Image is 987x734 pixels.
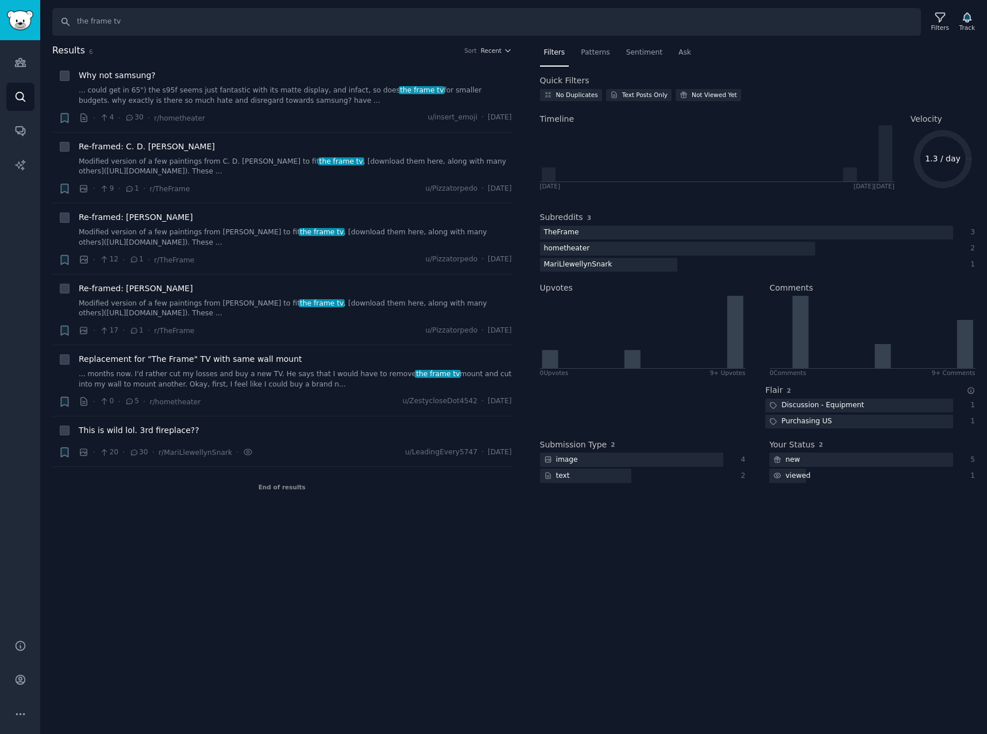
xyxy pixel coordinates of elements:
[148,254,150,266] span: ·
[79,86,512,106] a: ... could get in 65") the s95f seems just fantastic with its matte display, and infact, so doesth...
[932,369,976,377] div: 9+ Comments
[154,114,205,122] span: r/hometheater
[79,157,512,177] a: Modified version of a few paintings from C. D. [PERSON_NAME] to fitthe frame tv, [download them h...
[129,254,144,265] span: 1
[122,446,125,458] span: ·
[955,10,979,34] button: Track
[149,185,190,193] span: r/TheFrame
[965,227,976,238] div: 3
[93,446,95,458] span: ·
[152,446,155,458] span: ·
[93,183,95,195] span: ·
[299,299,345,307] span: the frame tv
[765,399,868,413] div: Discussion - Equipment
[122,254,125,266] span: ·
[143,183,145,195] span: ·
[425,326,477,336] span: u/Pizzatorpedo
[399,86,445,94] span: the frame tv
[769,453,804,467] div: new
[99,254,118,265] span: 12
[735,455,746,465] div: 4
[854,182,895,190] div: [DATE] [DATE]
[488,396,511,407] span: [DATE]
[965,400,976,411] div: 1
[79,353,302,365] a: Replacement for "The Frame" TV with same wall mount
[481,326,484,336] span: ·
[622,91,668,99] div: Text Posts Only
[52,44,85,58] span: Results
[544,48,565,58] span: Filters
[52,8,921,36] input: Search Keyword
[678,48,691,58] span: Ask
[122,324,125,337] span: ·
[405,447,477,458] span: u/LeadingEvery5747
[481,47,512,55] button: Recent
[93,396,95,408] span: ·
[540,75,589,87] h2: Quick Filters
[626,48,662,58] span: Sentiment
[735,471,746,481] div: 2
[540,369,569,377] div: 0 Upvote s
[427,113,477,123] span: u/insert_emoji
[540,453,582,467] div: image
[7,10,33,30] img: GummySearch logo
[765,415,836,429] div: Purchasing US
[118,183,120,195] span: ·
[118,112,120,124] span: ·
[540,242,594,256] div: hometheater
[540,282,573,294] h2: Upvotes
[93,254,95,266] span: ·
[769,469,815,483] div: viewed
[79,283,193,295] a: Re-framed: [PERSON_NAME]
[540,113,575,125] span: Timeline
[710,369,746,377] div: 9+ Upvotes
[464,47,477,55] div: Sort
[481,47,502,55] span: Recent
[299,228,345,236] span: the frame tv
[540,182,561,190] div: [DATE]
[488,326,511,336] span: [DATE]
[481,396,484,407] span: ·
[118,396,120,408] span: ·
[79,69,156,82] a: Why not samsung?
[99,447,118,458] span: 20
[959,24,975,32] div: Track
[481,447,484,458] span: ·
[79,227,512,248] a: Modified version of a few paintings from [PERSON_NAME] to fitthe frame tv, [download them here, a...
[925,154,961,163] text: 1.3 / day
[581,48,610,58] span: Patterns
[488,254,511,265] span: [DATE]
[786,387,791,394] span: 2
[79,211,193,223] a: Re-framed: [PERSON_NAME]
[769,439,815,451] h2: Your Status
[89,48,93,55] span: 6
[481,184,484,194] span: ·
[765,384,782,396] h2: Flair
[931,24,949,32] div: Filters
[819,441,823,448] span: 2
[318,157,364,165] span: the frame tv
[149,398,201,406] span: r/hometheater
[911,113,942,125] span: Velocity
[611,441,615,448] span: 2
[52,467,512,507] div: End of results
[415,370,461,378] span: the frame tv
[692,91,737,99] div: Not Viewed Yet
[540,469,574,483] div: text
[99,113,114,123] span: 4
[99,396,114,407] span: 0
[79,141,215,153] a: Re-framed: C. D. [PERSON_NAME]
[540,211,583,223] h2: Subreddits
[79,424,199,436] a: This is wild lol. 3rd fireplace??
[587,214,591,221] span: 3
[965,471,976,481] div: 1
[79,369,512,389] a: ... months now. I'd rather cut my losses and buy a new TV. He says that I would have to removethe...
[99,326,118,336] span: 17
[556,91,598,99] div: No Duplicates
[125,113,144,123] span: 30
[488,113,511,123] span: [DATE]
[79,299,512,319] a: Modified version of a few paintings from [PERSON_NAME] to fitthe frame tv, [download them here, a...
[965,416,976,427] div: 1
